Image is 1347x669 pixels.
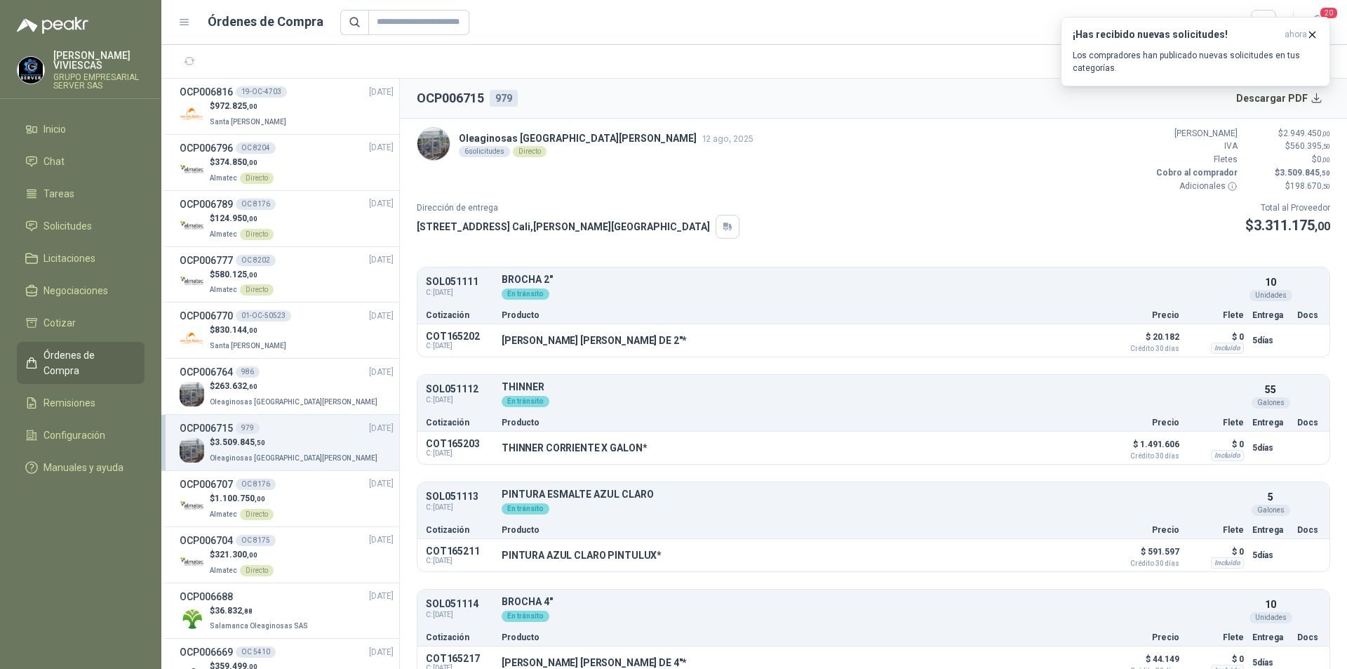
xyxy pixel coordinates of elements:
[502,550,662,561] p: PINTURA AZUL CLARO PINTULUX*
[210,230,237,238] span: Almatec
[417,128,450,160] img: Company Logo
[1246,180,1330,193] p: $
[426,557,493,565] span: C: [DATE]
[1252,439,1289,456] p: 5 días
[240,229,274,240] div: Directo
[43,218,92,234] span: Solicitudes
[210,380,380,393] p: $
[1188,633,1244,642] p: Flete
[180,364,233,380] h3: OCP006764
[208,12,323,32] h1: Órdenes de Compra
[1109,329,1179,352] p: $ 20.182
[1211,343,1244,354] div: Incluido
[236,310,291,322] div: 01-OC-50523
[210,286,237,293] span: Almatec
[1297,418,1321,427] p: Docs
[240,173,274,184] div: Directo
[1153,127,1238,140] p: [PERSON_NAME]
[180,270,204,294] img: Company Logo
[210,510,237,518] span: Almatec
[369,477,394,491] span: [DATE]
[215,550,257,559] span: 321.300
[43,315,76,331] span: Cotizar
[1153,180,1238,193] p: Adicionales
[1252,332,1289,349] p: 5 días
[369,86,394,99] span: [DATE]
[417,219,710,234] p: [STREET_ADDRESS] Cali , [PERSON_NAME][GEOGRAPHIC_DATA]
[1153,166,1238,180] p: Cobro al comprador
[1315,220,1330,233] span: ,00
[1061,17,1330,86] button: ¡Has recibido nuevas solicitudes!ahora Los compradores han publicado nuevas solicitudes en tus ca...
[240,565,274,576] div: Directo
[43,460,123,475] span: Manuales y ayuda
[1252,418,1289,427] p: Entrega
[17,213,145,239] a: Solicitudes
[1109,526,1179,534] p: Precio
[1322,156,1330,164] span: ,00
[240,284,274,296] div: Directo
[369,253,394,267] span: [DATE]
[180,438,204,463] img: Company Logo
[180,589,394,633] a: OCP006688[DATE] Company Logo$36.832,88Salamanca Oleaginosas SAS
[1317,154,1330,164] span: 0
[236,479,276,490] div: OC 8176
[1305,10,1330,35] button: 20
[236,255,276,266] div: OC 8202
[426,342,493,350] span: C: [DATE]
[369,141,394,154] span: [DATE]
[426,491,493,502] p: SOL051113
[17,116,145,143] a: Inicio
[490,90,518,107] div: 979
[180,102,204,126] img: Company Logo
[18,57,44,84] img: Company Logo
[1188,418,1244,427] p: Flete
[180,607,204,631] img: Company Logo
[1265,597,1276,612] p: 10
[1252,547,1289,564] p: 5 días
[1109,543,1179,567] p: $ 591.597
[43,395,95,411] span: Remisiones
[180,214,204,239] img: Company Logo
[180,364,394,409] a: OCP006764986[DATE] Company Logo$263.632,60Oleaginosas [GEOGRAPHIC_DATA][PERSON_NAME]
[1297,633,1321,642] p: Docs
[1254,217,1330,234] span: 3.311.175
[1252,505,1290,516] div: Galones
[215,381,257,391] span: 263.632
[180,84,233,100] h3: OCP006816
[180,533,394,577] a: OCP006704OC 8175[DATE] Company Logo$321.300,00AlmatecDirecto
[417,201,739,215] p: Dirección de entrega
[1252,526,1289,534] p: Entrega
[369,310,394,323] span: [DATE]
[43,283,108,298] span: Negociaciones
[215,325,257,335] span: 830.144
[240,509,274,520] div: Directo
[426,633,493,642] p: Cotización
[502,597,1244,607] p: BROCHA 4"
[426,418,493,427] p: Cotización
[215,101,257,111] span: 972.825
[180,140,394,185] a: OCP006796OC 8204[DATE] Company Logo$374.850,00AlmatecDirecto
[180,382,204,406] img: Company Logo
[247,326,257,334] span: ,00
[247,383,257,390] span: ,60
[247,215,257,223] span: ,00
[17,454,145,481] a: Manuales y ayuda
[242,607,253,615] span: ,88
[502,418,1101,427] p: Producto
[17,148,145,175] a: Chat
[236,535,276,546] div: OC 8175
[1109,418,1179,427] p: Precio
[426,331,493,342] p: COT165202
[502,633,1101,642] p: Producto
[215,606,253,616] span: 36.832
[426,287,493,298] span: C: [DATE]
[17,310,145,336] a: Cotizar
[43,186,74,201] span: Tareas
[180,308,233,324] h3: OCP006770
[210,567,237,574] span: Almatec
[210,454,377,462] span: Oleaginosas [GEOGRAPHIC_DATA][PERSON_NAME]
[1283,128,1330,138] span: 2.949.450
[1246,127,1330,140] p: $
[180,140,233,156] h3: OCP006796
[17,180,145,207] a: Tareas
